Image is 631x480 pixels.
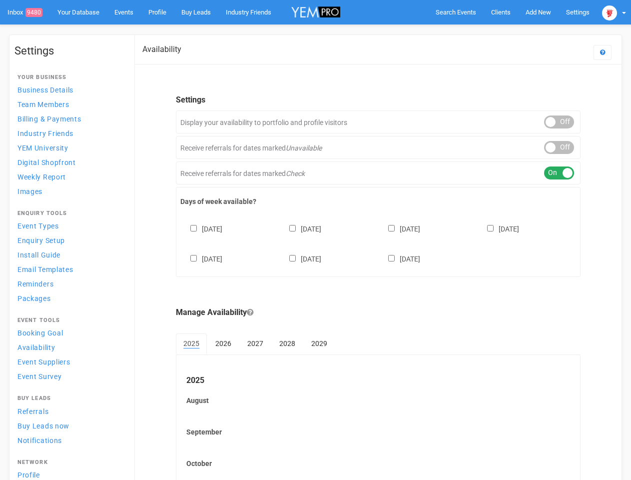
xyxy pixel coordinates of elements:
a: Event Suppliers [14,355,124,368]
span: Notifications [17,436,62,444]
a: 2028 [272,333,303,353]
span: 9480 [25,8,42,17]
div: Display your availability to portfolio and profile visitors [176,110,581,133]
input: [DATE] [190,255,197,261]
a: Images [14,184,124,198]
a: 2029 [304,333,335,353]
span: Reminders [17,280,53,288]
input: [DATE] [190,225,197,231]
span: YEM University [17,144,68,152]
a: Industry Friends [14,126,124,140]
input: [DATE] [388,255,395,261]
a: 2025 [176,333,207,354]
legend: Manage Availability [176,307,581,318]
a: Availability [14,340,124,354]
input: [DATE] [388,225,395,231]
span: Availability [17,343,55,351]
label: Days of week available? [180,196,576,206]
span: Event Survey [17,372,61,380]
label: [DATE] [279,253,321,264]
label: [DATE] [180,253,222,264]
span: Event Types [17,222,59,230]
a: Weekly Report [14,170,124,183]
em: Unavailable [286,144,322,152]
span: Install Guide [17,251,60,259]
a: Packages [14,291,124,305]
span: Booking Goal [17,329,63,337]
a: Email Templates [14,262,124,276]
a: Booking Goal [14,326,124,339]
span: Event Suppliers [17,358,70,366]
span: Digital Shopfront [17,158,76,166]
input: [DATE] [487,225,494,231]
h4: Your Business [17,74,121,80]
a: YEM University [14,141,124,154]
span: Clients [491,8,511,16]
span: Email Templates [17,265,73,273]
span: Images [17,187,42,195]
h1: Settings [14,45,124,57]
a: Referrals [14,404,124,418]
legend: 2025 [186,375,570,386]
a: Event Survey [14,369,124,383]
span: Business Details [17,86,73,94]
a: 2027 [240,333,271,353]
span: Weekly Report [17,173,66,181]
h2: Availability [142,45,181,54]
input: [DATE] [289,225,296,231]
legend: Settings [176,94,581,106]
span: Billing & Payments [17,115,81,123]
span: Enquiry Setup [17,236,65,244]
a: Buy Leads now [14,419,124,432]
a: Install Guide [14,248,124,261]
div: Receive referrals for dates marked [176,136,581,159]
label: September [186,427,570,437]
h4: Enquiry Tools [17,210,121,216]
em: Check [286,169,305,177]
label: August [186,395,570,405]
label: [DATE] [477,223,519,234]
input: [DATE] [289,255,296,261]
div: Receive referrals for dates marked [176,161,581,184]
a: Digital Shopfront [14,155,124,169]
a: Event Types [14,219,124,232]
h4: Event Tools [17,317,121,323]
a: Business Details [14,83,124,96]
img: open-uri20250107-2-1pbi2ie [602,5,617,20]
label: [DATE] [378,253,420,264]
a: Reminders [14,277,124,290]
span: Search Events [436,8,476,16]
a: Team Members [14,97,124,111]
label: October [186,458,570,468]
span: Packages [17,294,51,302]
h4: Buy Leads [17,395,121,401]
a: Enquiry Setup [14,233,124,247]
span: Add New [526,8,551,16]
label: [DATE] [378,223,420,234]
label: [DATE] [180,223,222,234]
a: 2026 [208,333,239,353]
span: Team Members [17,100,69,108]
h4: Network [17,459,121,465]
a: Billing & Payments [14,112,124,125]
label: [DATE] [279,223,321,234]
a: Notifications [14,433,124,447]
